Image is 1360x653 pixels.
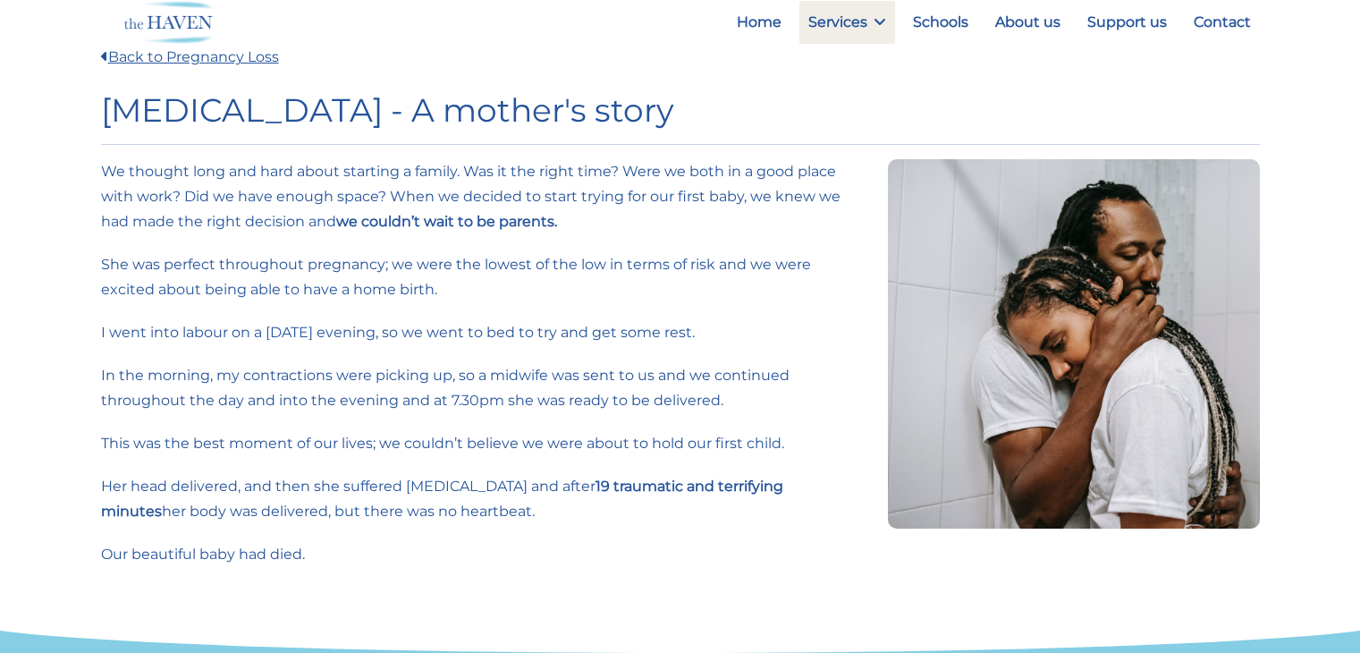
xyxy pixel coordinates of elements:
[101,542,866,567] p: Our beautiful baby had died.
[986,1,1069,44] a: About us
[101,431,866,456] p: This was the best moment of our lives; we couldn’t believe we were about to hold our first child.
[336,213,557,230] strong: we couldn’t wait to be parents.
[101,91,1260,130] h1: [MEDICAL_DATA] - A mother's story
[888,159,1260,529] img: Photo of a wistful mother and father hugging
[101,363,866,413] p: In the morning, my contractions were picking up, so a midwife was sent to us and we continued thr...
[101,474,866,524] p: Her head delivered, and then she suffered [MEDICAL_DATA] and after her body was delivered, but th...
[799,1,895,44] a: Services
[1185,1,1260,44] a: Contact
[101,48,279,65] a: Back to Pregnancy Loss
[728,1,790,44] a: Home
[101,159,866,234] p: We thought long and hard about starting a family. Was it the right time? Were we both in a good p...
[101,252,866,302] p: She was perfect throughout pregnancy; we were the lowest of the low in terms of risk and we were ...
[904,1,977,44] a: Schools
[101,320,866,345] p: I went into labour on a [DATE] evening, so we went to bed to try and get some rest.
[1078,1,1176,44] a: Support us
